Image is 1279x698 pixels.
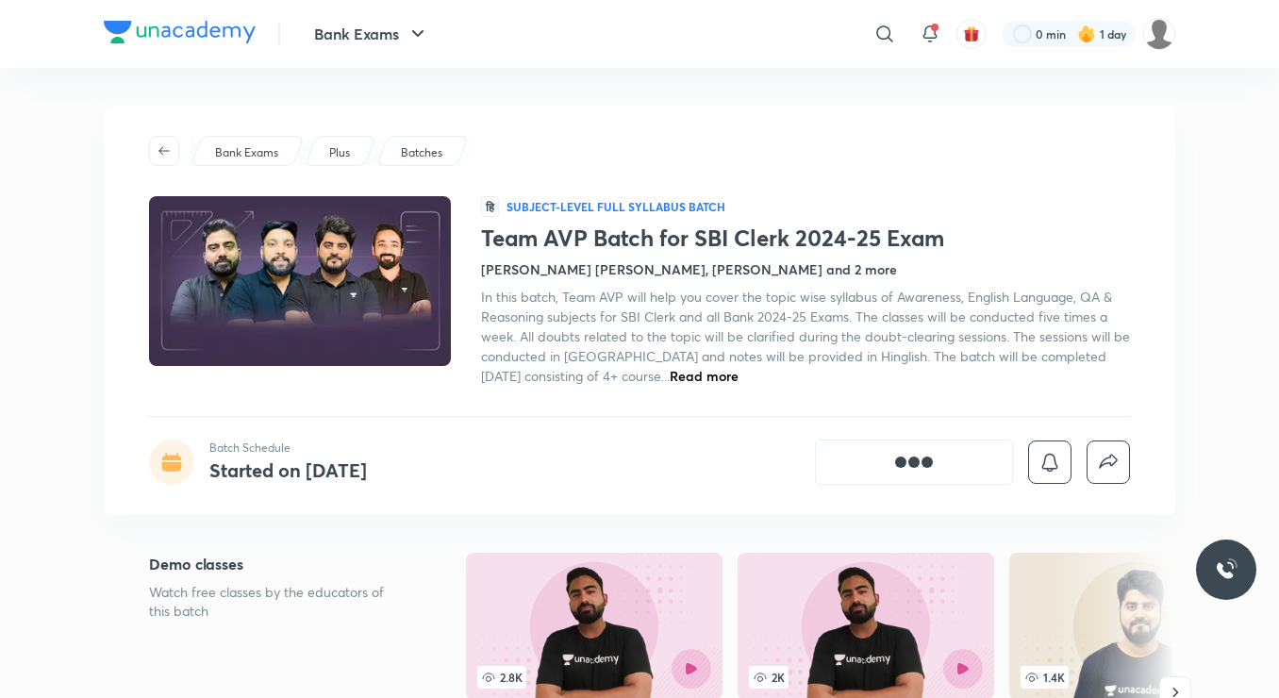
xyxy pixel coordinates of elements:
[104,21,256,48] a: Company Logo
[209,440,367,457] p: Batch Schedule
[1215,558,1237,581] img: ttu
[1021,666,1069,689] span: 1.4K
[481,288,1130,385] span: In this batch, Team AVP will help you cover the topic wise syllabus of Awareness, English Languag...
[212,144,282,161] a: Bank Exams
[1143,18,1175,50] img: snehal rajesh
[477,666,526,689] span: 2.8K
[481,259,897,279] h4: [PERSON_NAME] [PERSON_NAME], [PERSON_NAME] and 2 more
[507,199,725,214] p: Subject-level full syllabus Batch
[670,367,739,385] span: Read more
[481,224,1130,252] h1: Team AVP Batch for SBI Clerk 2024-25 Exam
[749,666,789,689] span: 2K
[209,457,367,483] h4: Started on [DATE]
[303,15,440,53] button: Bank Exams
[1077,25,1096,43] img: streak
[149,583,406,621] p: Watch free classes by the educators of this batch
[815,440,1013,485] button: [object Object]
[963,25,980,42] img: avatar
[401,144,442,161] p: Batches
[215,144,278,161] p: Bank Exams
[149,553,406,575] h5: Demo classes
[329,144,350,161] p: Plus
[956,19,987,49] button: avatar
[146,194,454,368] img: Thumbnail
[104,21,256,43] img: Company Logo
[398,144,446,161] a: Batches
[326,144,354,161] a: Plus
[481,196,499,217] span: हि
